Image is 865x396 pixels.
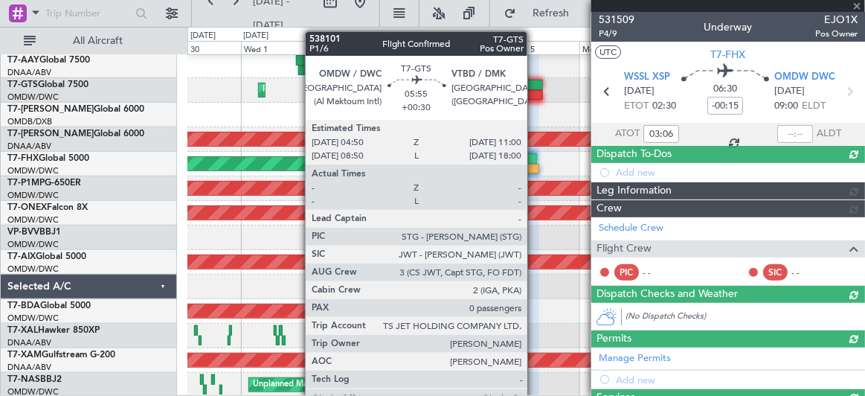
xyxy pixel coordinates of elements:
[7,56,90,65] a: T7-AAYGlobal 7500
[7,264,59,275] a: OMDW/DWC
[652,99,676,114] span: 02:30
[7,116,52,127] a: OMDB/DXB
[7,228,61,237] a: VP-BVVBBJ1
[7,154,39,163] span: T7-FHX
[253,374,503,396] div: Unplanned Maint Lagos ([GEOGRAPHIC_DATA][PERSON_NAME])
[173,41,241,54] div: Tue 30
[624,70,670,85] span: WSSL XSP
[444,41,512,54] div: Sat 4
[7,239,59,250] a: OMDW/DWC
[815,12,858,28] span: EJO1X
[774,99,798,114] span: 09:00
[7,337,51,348] a: DNAA/ABV
[7,105,144,114] a: T7-[PERSON_NAME]Global 6000
[7,154,89,163] a: T7-FHXGlobal 5000
[7,252,86,261] a: T7-AIXGlobal 5000
[7,203,47,212] span: T7-ONEX
[774,84,805,99] span: [DATE]
[45,2,131,25] input: Trip Number
[7,252,36,261] span: T7-AIX
[624,99,649,114] span: ETOT
[802,99,826,114] span: ELDT
[7,326,100,335] a: T7-XALHawker 850XP
[498,1,587,25] button: Refresh
[7,165,59,176] a: OMDW/DWC
[405,226,552,249] div: Planned Maint Dubai (Al Maktoum Intl)
[7,56,39,65] span: T7-AAY
[7,214,59,226] a: OMDW/DWC
[599,12,634,28] span: 531509
[7,92,59,103] a: OMDW/DWC
[815,28,858,40] span: Pos Owner
[624,84,655,99] span: [DATE]
[263,79,409,101] div: Planned Maint Dubai (Al Maktoum Intl)
[7,313,59,324] a: OMDW/DWC
[7,228,39,237] span: VP-BVV
[485,153,660,175] div: Planned Maint [GEOGRAPHIC_DATA] (Seletar)
[711,47,746,63] span: T7-FHX
[7,190,59,201] a: OMDW/DWC
[512,41,579,54] div: Sun 5
[579,41,647,54] div: Mon 6
[7,80,89,89] a: T7-GTSGlobal 7500
[7,301,40,310] span: T7-BDA
[7,301,91,310] a: T7-BDAGlobal 5000
[704,20,753,36] div: Underway
[713,82,737,97] span: 06:30
[7,351,42,360] span: T7-XAM
[241,41,309,54] div: Wed 1
[243,30,268,42] div: [DATE]
[7,351,115,360] a: T7-XAMGulfstream G-200
[39,36,157,46] span: All Aircraft
[7,362,51,373] a: DNAA/ABV
[7,80,38,89] span: T7-GTS
[7,141,51,152] a: DNAA/ABV
[599,28,634,40] span: P4/9
[595,45,621,59] button: UTC
[520,8,582,19] span: Refresh
[7,130,94,138] span: T7-[PERSON_NAME]
[16,29,161,53] button: All Aircraft
[7,326,38,335] span: T7-XAL
[817,127,841,141] span: ALDT
[309,41,376,54] div: Thu 2
[7,375,62,384] a: T7-NASBBJ2
[7,179,81,188] a: T7-P1MPG-650ER
[615,127,640,141] span: ATOT
[774,70,835,85] span: OMDW DWC
[7,375,40,384] span: T7-NAS
[376,41,444,54] div: Fri 3
[7,105,94,114] span: T7-[PERSON_NAME]
[7,179,45,188] span: T7-P1MP
[7,203,88,212] a: T7-ONEXFalcon 8X
[190,30,216,42] div: [DATE]
[7,130,144,138] a: T7-[PERSON_NAME]Global 6000
[7,67,51,78] a: DNAA/ABV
